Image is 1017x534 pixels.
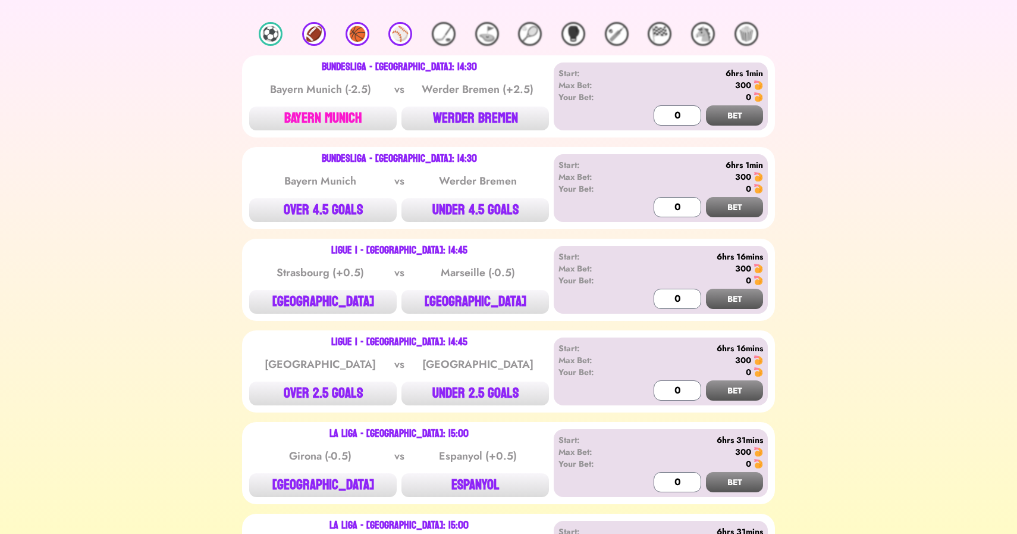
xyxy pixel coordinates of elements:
[329,521,469,530] div: La Liga - [GEOGRAPHIC_DATA]: 15:00
[249,198,397,222] button: OVER 4.5 GOALS
[260,173,381,189] div: Bayern Munich
[331,338,467,347] div: Ligue 1 - [GEOGRAPHIC_DATA]: 14:45
[735,354,751,366] div: 300
[754,459,763,469] img: 🍤
[754,367,763,377] img: 🍤
[558,342,627,354] div: Start:
[746,183,751,195] div: 0
[706,380,763,401] button: BET
[627,251,763,263] div: 6hrs 16mins
[260,356,381,373] div: [GEOGRAPHIC_DATA]
[392,173,407,189] div: vs
[249,290,397,314] button: [GEOGRAPHIC_DATA]
[418,448,538,464] div: Espanyol (+0.5)
[558,91,627,103] div: Your Bet:
[746,366,751,378] div: 0
[754,447,763,457] img: 🍤
[558,67,627,79] div: Start:
[627,434,763,446] div: 6hrs 31mins
[754,184,763,193] img: 🍤
[754,264,763,273] img: 🍤
[518,22,542,46] div: 🎾
[558,159,627,171] div: Start:
[754,355,763,365] img: 🍤
[401,382,549,405] button: UNDER 2.5 GOALS
[735,171,751,183] div: 300
[706,197,763,217] button: BET
[558,263,627,274] div: Max Bet:
[388,22,412,46] div: ⚾️
[302,22,326,46] div: 🏈
[392,356,407,373] div: vs
[558,366,627,378] div: Your Bet:
[322,154,477,164] div: Bundesliga - [GEOGRAPHIC_DATA]: 14:30
[392,81,407,98] div: vs
[754,276,763,285] img: 🍤
[746,458,751,470] div: 0
[558,183,627,195] div: Your Bet:
[558,446,627,458] div: Max Bet:
[605,22,629,46] div: 🏏
[735,446,751,458] div: 300
[746,274,751,286] div: 0
[558,354,627,366] div: Max Bet:
[746,91,751,103] div: 0
[754,172,763,182] img: 🍤
[706,289,763,309] button: BET
[735,79,751,91] div: 300
[401,198,549,222] button: UNDER 4.5 GOALS
[558,79,627,91] div: Max Bet:
[735,263,751,274] div: 300
[558,251,627,263] div: Start:
[418,264,538,281] div: Marseille (-0.5)
[558,274,627,286] div: Your Bet:
[418,81,538,98] div: Werder Bremen (+2.5)
[331,246,467,255] div: Ligue 1 - [GEOGRAPHIC_DATA]: 14:45
[392,264,407,281] div: vs
[475,22,499,46] div: ⛳️
[418,173,538,189] div: Werder Bremen
[392,448,407,464] div: vs
[259,22,282,46] div: ⚽️
[561,22,585,46] div: 🥊
[627,67,763,79] div: 6hrs 1min
[401,473,549,497] button: ESPANYOL
[706,472,763,492] button: BET
[754,92,763,102] img: 🍤
[734,22,758,46] div: 🍿
[418,356,538,373] div: [GEOGRAPHIC_DATA]
[558,458,627,470] div: Your Bet:
[260,264,381,281] div: Strasbourg (+0.5)
[260,81,381,98] div: Bayern Munich (-2.5)
[432,22,456,46] div: 🏒
[346,22,369,46] div: 🏀
[401,107,549,130] button: WERDER BREMEN
[558,171,627,183] div: Max Bet:
[260,448,381,464] div: Girona (-0.5)
[627,159,763,171] div: 6hrs 1min
[249,107,397,130] button: BAYERN MUNICH
[558,434,627,446] div: Start:
[691,22,715,46] div: 🐴
[627,342,763,354] div: 6hrs 16mins
[249,473,397,497] button: [GEOGRAPHIC_DATA]
[706,105,763,126] button: BET
[401,290,549,314] button: [GEOGRAPHIC_DATA]
[329,429,469,439] div: La Liga - [GEOGRAPHIC_DATA]: 15:00
[648,22,671,46] div: 🏁
[322,63,477,72] div: Bundesliga - [GEOGRAPHIC_DATA]: 14:30
[754,80,763,90] img: 🍤
[249,382,397,405] button: OVER 2.5 GOALS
